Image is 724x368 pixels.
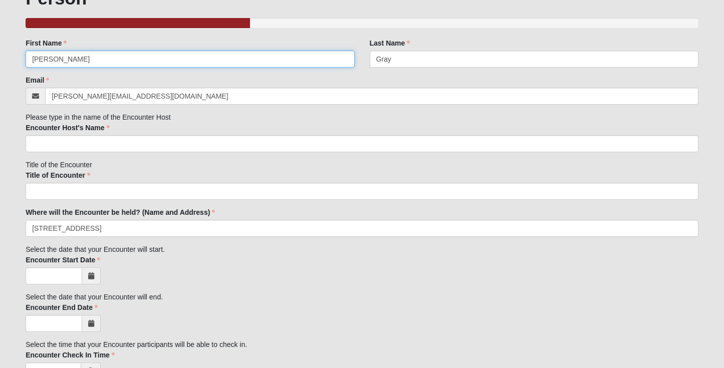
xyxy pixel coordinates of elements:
[26,302,98,312] label: Encounter End Date
[26,207,215,217] label: Where will the Encounter be held? (Name and Address)
[26,255,100,265] label: Encounter Start Date
[370,38,410,48] label: Last Name
[26,38,67,48] label: First Name
[26,170,90,180] label: Title of Encounter
[26,75,49,85] label: Email
[26,123,109,133] label: Encounter Host's Name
